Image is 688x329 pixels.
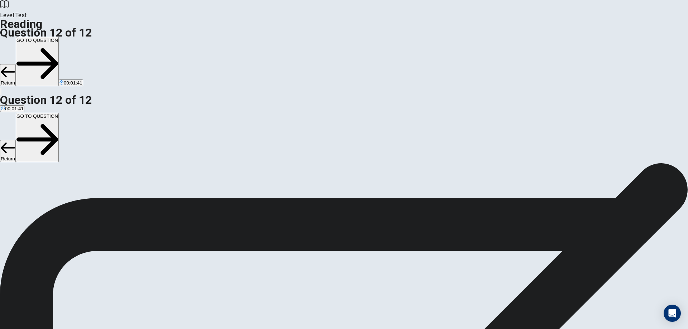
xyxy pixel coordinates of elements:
div: Open Intercom Messenger [664,305,681,322]
button: GO TO QUESTION [16,37,59,86]
span: 00:01:41 [64,80,82,86]
button: GO TO QUESTION [16,113,59,162]
span: 00:01:41 [5,106,24,111]
button: 00:01:41 [59,79,83,86]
